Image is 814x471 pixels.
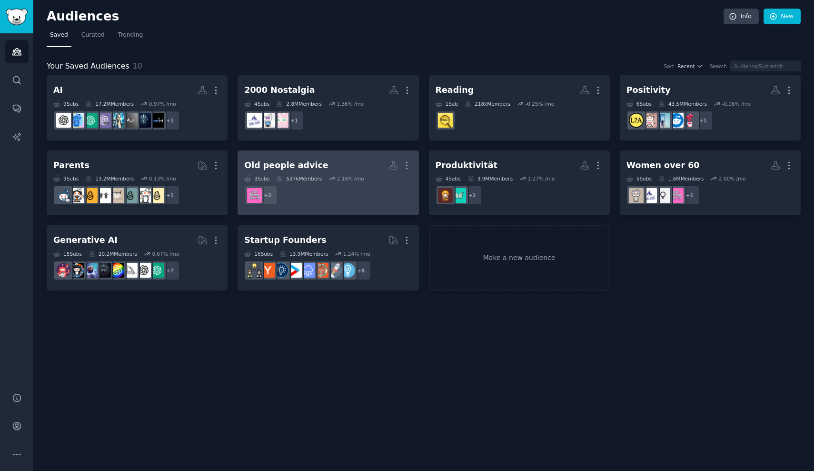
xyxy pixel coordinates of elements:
a: Old people advice3Subs537kMembers2.16% /mo+2AskWomenOver40 [238,150,418,216]
img: inspiration [682,113,697,128]
a: Make a new audience [429,225,610,291]
div: + 8 [351,261,371,281]
div: -0.25 % /mo [525,100,554,107]
div: Reading [436,84,474,96]
div: + 1 [693,110,713,130]
img: adhdwomen [451,188,466,203]
img: ChatGPTPro [96,113,111,128]
span: 10 [133,61,142,70]
div: 16 Sub s [244,251,273,257]
div: 17.2M Members [85,100,134,107]
div: 3.9M Members [467,175,513,182]
img: GetMotivated [642,113,657,128]
a: Saved [47,28,71,47]
div: 15 Sub s [53,251,82,257]
a: Startup Founders16Subs13.9MMembers1.24% /mo+8EntrepreneurstartupsEntrepreneurRideAlongSaaSstartup... [238,225,418,291]
div: + 1 [160,185,180,205]
img: GPT3 [109,263,124,278]
img: StableDiffusion [83,263,98,278]
div: + 1 [160,110,180,130]
img: SingleParents [123,188,138,203]
div: 20.2M Members [89,251,137,257]
div: Sort [664,63,675,70]
div: 1.27 % /mo [528,175,555,182]
div: 4 Sub s [244,100,269,107]
div: 9 Sub s [53,100,79,107]
div: 5 Sub s [626,175,652,182]
img: nostalgia [260,113,275,128]
img: Parenting [149,188,164,203]
div: 2.00 % /mo [719,175,746,182]
button: Recent [677,63,703,70]
div: 3 Sub s [244,175,269,182]
img: motivation [655,113,670,128]
img: Entrepreneurship [274,263,288,278]
img: startups [327,263,342,278]
span: Saved [50,31,68,40]
div: 218k Members [465,100,510,107]
div: + 7 [160,261,180,281]
a: Positivity6Subs43.5MMembers-0.06% /mo+1inspirationwholesomememesmotivationGetMotivatedLifeAdvice [620,75,801,140]
a: Produktivität4Subs3.9MMembers1.27% /mo+2adhdwomenProductivitycafe [429,150,610,216]
div: 4 Sub s [436,175,461,182]
img: startup [287,263,302,278]
img: AskWomenOver60 [629,188,644,203]
div: + 1 [680,185,700,205]
img: AIAssisted [123,113,138,128]
div: 537k Members [276,175,322,182]
div: 13.2M Members [85,175,134,182]
a: Generative AI15Subs20.2MMembers0.67% /mo+7ChatGPTOpenAImidjourneyGPT3weirddalleStableDiffusionaiA... [47,225,228,291]
h2: Audiences [47,9,724,24]
img: ChatGPT [149,263,164,278]
div: 2.8M Members [276,100,321,107]
a: Trending [115,28,146,47]
input: Audience/Subreddit [730,60,801,71]
a: Women over 605Subs1.6MMembers2.00% /mo+1AskWomenOver40womenMillennialsAskWomenOver60 [620,150,801,216]
img: LifeAdvice [629,113,644,128]
img: growmybusiness [247,263,262,278]
a: 2000 Nostalgia4Subs2.8MMembers1.36% /mo+190sand2000sNostalgianostalgiaMillennials [238,75,418,140]
img: NewParents [83,188,98,203]
div: 2.16 % /mo [337,175,364,182]
img: Entrepreneur [340,263,355,278]
img: AskWomenOver40 [247,188,262,203]
div: 1.6M Members [658,175,704,182]
div: 0.13 % /mo [149,175,176,182]
div: Parents [53,160,89,171]
img: Bard [149,113,164,128]
div: 9 Sub s [53,175,79,182]
div: Positivity [626,84,671,96]
a: Curated [78,28,108,47]
a: AI9Subs17.2MMembers0.97% /mo+1BardPostAIAIAssistedautomationChatGPTProChatGPTartificialOpenAI [47,75,228,140]
img: wholesomememes [669,113,684,128]
div: 1 Sub [436,100,458,107]
div: Old people advice [244,160,328,171]
div: 2000 Nostalgia [244,84,315,96]
div: + 2 [258,185,278,205]
div: + 1 [284,110,304,130]
img: ycombinator [260,263,275,278]
div: Generative AI [53,234,118,246]
img: AskWomenOver40 [669,188,684,203]
img: parentsofmultiples [69,188,84,203]
span: Recent [677,63,695,70]
img: OpenAI [136,263,151,278]
a: Info [724,9,759,25]
span: Trending [118,31,143,40]
span: Curated [81,31,105,40]
img: daddit [136,188,151,203]
div: AI [53,84,63,96]
div: -0.06 % /mo [722,100,751,107]
img: Parents [56,188,71,203]
div: 13.9M Members [279,251,328,257]
img: Millennials [642,188,657,203]
a: Parents9Subs13.2MMembers0.13% /mo+1ParentingdadditSingleParentsbeyondthebumptoddlersNewParentspar... [47,150,228,216]
img: women [655,188,670,203]
div: Search [710,63,727,70]
img: beyondthebump [109,188,124,203]
img: PostAI [136,113,151,128]
img: SaaS [300,263,315,278]
img: OpenAI [56,113,71,128]
div: 1.24 % /mo [343,251,370,257]
div: 0.67 % /mo [152,251,179,257]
